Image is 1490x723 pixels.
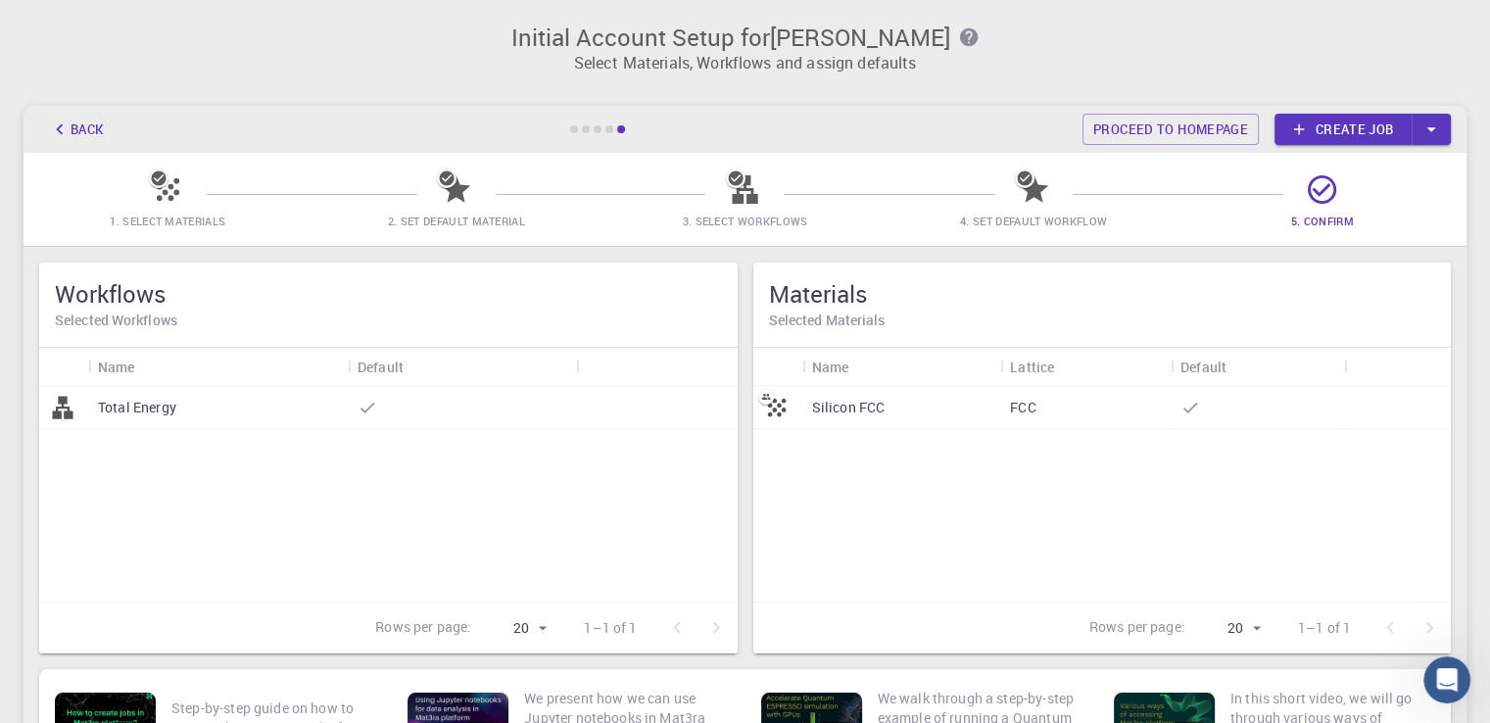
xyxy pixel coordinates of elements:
div: Default [1171,348,1344,386]
div: 20 [479,614,553,643]
a: Create job [1274,114,1412,145]
button: Sort [404,351,435,382]
div: Default [348,348,576,386]
span: Υποστήριξη [34,14,139,31]
span: 1. Select Materials [110,214,225,228]
div: Icon [753,348,802,386]
div: Name [812,348,849,386]
div: Default [358,348,404,386]
a: Proceed to homepage [1082,114,1259,145]
span: 2. Set Default Material [388,214,525,228]
p: 1–1 of 1 [1298,618,1351,638]
p: Total Energy [98,398,176,417]
p: FCC [1010,398,1035,417]
p: Select Materials, Workflows and assign defaults [35,51,1455,74]
button: Back [39,114,114,145]
span: 5. Confirm [1291,214,1354,228]
h5: Materials [769,278,1436,310]
div: Lattice [1000,348,1171,386]
button: Sort [1054,351,1085,382]
p: Rows per page: [375,617,471,640]
h6: Selected Materials [769,310,1436,331]
div: Lattice [1010,348,1054,386]
div: Icon [39,348,88,386]
p: Rows per page: [1089,617,1185,640]
button: Sort [135,351,167,382]
iframe: Intercom live chat [1423,656,1470,703]
h6: Selected Workflows [55,310,722,331]
button: Sort [848,351,880,382]
button: Sort [1226,351,1258,382]
h5: Workflows [55,278,722,310]
p: Silicon FCC [812,398,886,417]
p: 1–1 of 1 [584,618,637,638]
div: Name [88,348,348,386]
div: Name [802,348,1001,386]
div: 20 [1193,614,1267,643]
span: 3. Select Workflows [682,214,807,228]
span: 4. Set Default Workflow [960,214,1107,228]
div: Default [1180,348,1226,386]
h3: Initial Account Setup for [PERSON_NAME] [35,24,1455,51]
div: Name [98,348,135,386]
